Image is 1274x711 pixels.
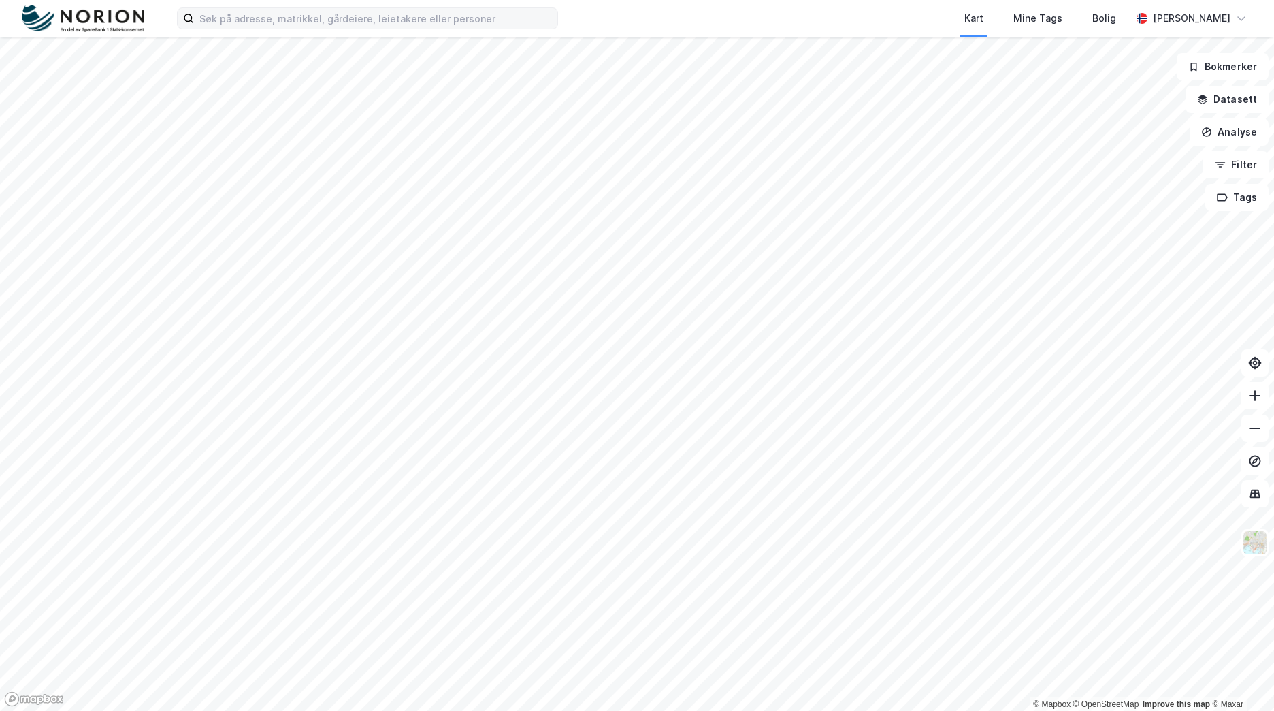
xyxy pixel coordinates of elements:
[964,10,983,27] div: Kart
[22,5,144,33] img: norion-logo.80e7a08dc31c2e691866.png
[1092,10,1116,27] div: Bolig
[194,8,557,29] input: Søk på adresse, matrikkel, gårdeiere, leietakere eller personer
[1013,10,1062,27] div: Mine Tags
[1153,10,1230,27] div: [PERSON_NAME]
[1206,646,1274,711] iframe: Chat Widget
